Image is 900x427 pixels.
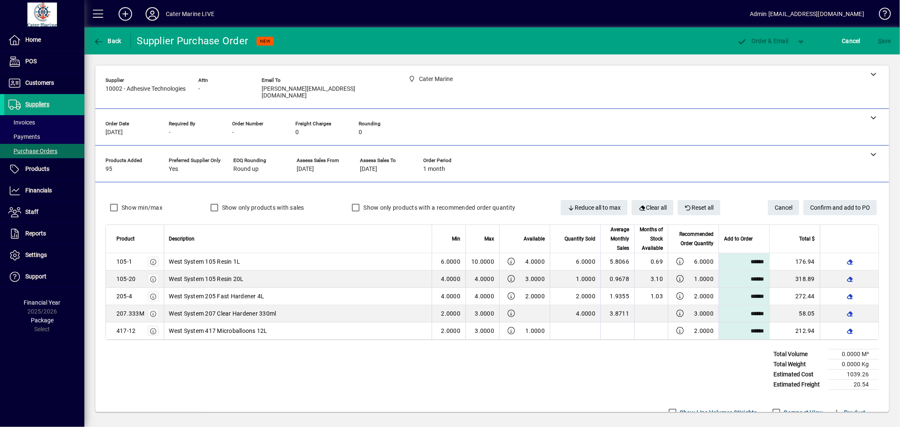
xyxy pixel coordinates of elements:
[137,34,249,48] div: Supplier Purchase Order
[769,370,828,380] td: Estimated Cost
[4,245,84,266] a: Settings
[606,225,629,253] span: Average Monthly Sales
[576,276,596,282] span: 1.0000
[803,200,877,215] button: Confirm and add to PO
[4,73,84,94] a: Customers
[828,359,879,370] td: 0.0000 Kg
[164,288,432,305] td: West System 205 Fast Hardener 4L
[695,309,714,318] span: 3.0000
[737,38,789,44] span: Order & Email
[673,230,714,248] span: Recommended Order Quantity
[116,292,132,300] div: 205-4
[423,166,445,173] span: 1 month
[724,234,753,243] span: Add to Order
[828,370,879,380] td: 1039.26
[768,200,799,215] button: Cancel
[484,234,494,243] span: Max
[25,273,46,280] span: Support
[678,200,721,215] button: Reset all
[465,253,499,270] td: 10.0000
[166,7,214,21] div: Cater Marine LIVE
[432,322,465,339] td: 2.0000
[526,257,545,266] span: 4.0000
[634,253,668,270] td: 0.69
[769,359,828,370] td: Total Weight
[526,327,545,335] span: 1.0000
[116,275,136,283] div: 105-20
[576,258,596,265] span: 6.0000
[297,166,314,173] span: [DATE]
[769,349,828,359] td: Total Volume
[116,257,132,266] div: 105-1
[769,322,820,339] td: 212.94
[873,2,889,29] a: Knowledge Base
[465,305,499,322] td: 3.0000
[4,202,84,223] a: Staff
[695,257,714,266] span: 6.0000
[164,322,432,339] td: West System 417 Microballoons 12L
[769,380,828,390] td: Estimated Freight
[4,51,84,72] a: POS
[198,86,200,92] span: -
[576,310,596,317] span: 4.0000
[139,6,166,22] button: Profile
[876,33,893,49] button: Save
[799,234,815,243] span: Total $
[362,203,515,212] label: Show only products with a recommended order quantity
[260,38,270,44] span: NEW
[4,30,84,51] a: Home
[832,406,866,419] span: Product
[25,101,49,108] span: Suppliers
[112,6,139,22] button: Add
[600,253,634,270] td: 5.8066
[827,405,870,420] button: Product
[565,234,595,243] span: Quantity Sold
[120,203,162,212] label: Show min/max
[568,201,621,215] span: Reduce all to max
[600,305,634,322] td: 3.8711
[232,129,234,136] span: -
[769,288,820,305] td: 272.44
[432,253,465,270] td: 6.0000
[25,208,38,215] span: Staff
[782,408,823,417] label: Compact View
[600,270,634,288] td: 0.9678
[769,270,820,288] td: 318.89
[465,288,499,305] td: 4.0000
[91,33,124,49] button: Back
[634,270,668,288] td: 3.10
[695,275,714,283] span: 1.0000
[769,253,820,270] td: 176.94
[526,292,545,300] span: 2.0000
[842,34,861,48] span: Cancel
[524,234,545,243] span: Available
[4,180,84,201] a: Financials
[769,305,820,322] td: 58.05
[775,201,792,215] span: Cancel
[695,292,714,300] span: 2.0000
[4,266,84,287] a: Support
[452,234,460,243] span: Min
[359,129,362,136] span: 0
[93,38,122,44] span: Back
[8,148,57,154] span: Purchase Orders
[105,86,186,92] span: 10002 - Adhesive Technologies
[465,322,499,339] td: 3.0000
[84,33,131,49] app-page-header-button: Back
[25,187,52,194] span: Financials
[695,327,714,335] span: 2.0000
[25,79,54,86] span: Customers
[750,7,864,21] div: Admin [EMAIL_ADDRESS][DOMAIN_NAME]
[116,309,144,318] div: 207.333M
[432,270,465,288] td: 4.0000
[4,115,84,130] a: Invoices
[432,288,465,305] td: 4.0000
[116,234,135,243] span: Product
[465,270,499,288] td: 4.0000
[576,293,596,300] span: 2.0000
[164,253,432,270] td: West System 105 Resin 1L
[878,34,891,48] span: ave
[25,36,41,43] span: Home
[25,58,37,65] span: POS
[828,380,879,390] td: 20.54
